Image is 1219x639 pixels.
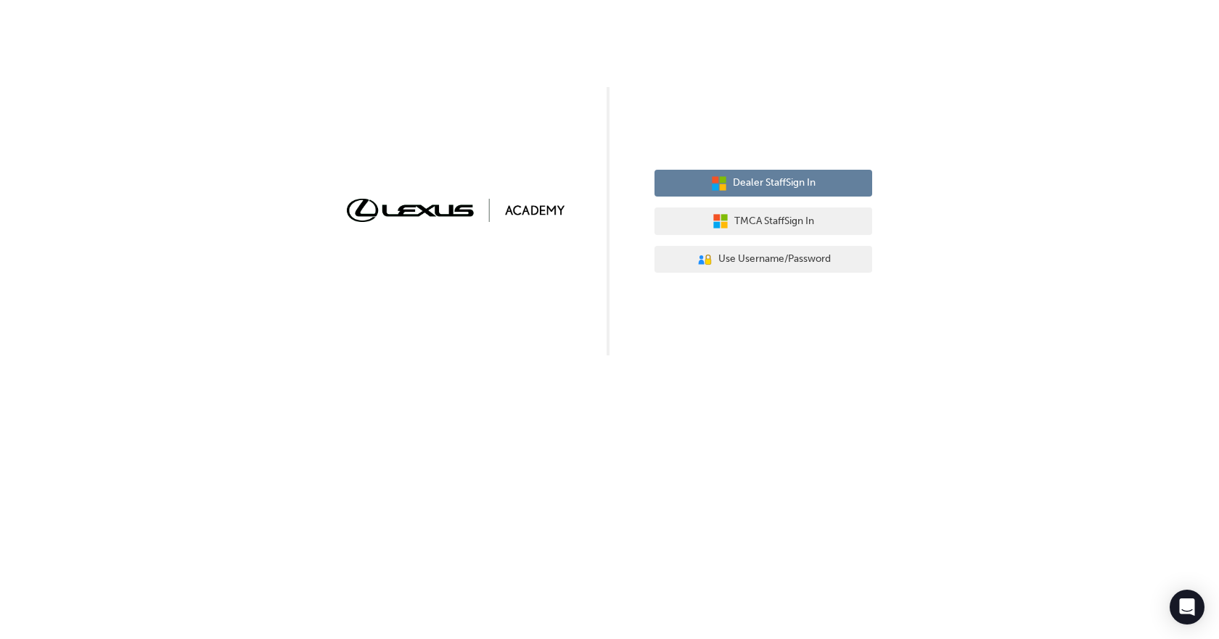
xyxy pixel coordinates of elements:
[654,207,872,235] button: TMCA StaffSign In
[654,246,872,273] button: Use Username/Password
[734,213,814,230] span: TMCA Staff Sign In
[733,175,816,191] span: Dealer Staff Sign In
[1170,590,1204,624] div: Open Intercom Messenger
[654,170,872,197] button: Dealer StaffSign In
[718,251,831,268] span: Use Username/Password
[347,199,565,221] img: Trak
